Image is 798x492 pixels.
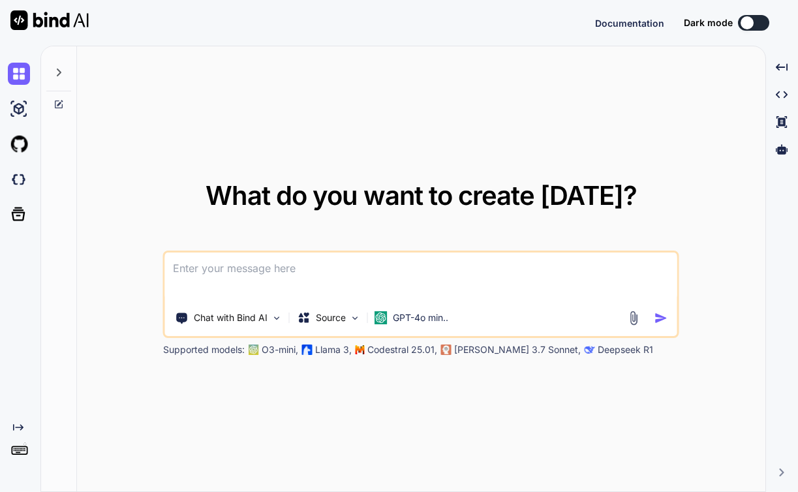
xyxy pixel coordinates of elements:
img: claude [441,345,452,355]
img: chat [8,63,30,85]
img: Llama2 [302,345,313,355]
p: [PERSON_NAME] 3.7 Sonnet, [454,343,581,356]
img: darkCloudIdeIcon [8,168,30,191]
img: ai-studio [8,98,30,120]
span: What do you want to create [DATE]? [206,179,637,211]
span: Documentation [595,18,664,29]
img: Bind AI [10,10,89,30]
img: Mistral-AI [356,345,365,354]
p: Source [316,311,346,324]
img: Pick Models [350,313,361,324]
img: githubLight [8,133,30,155]
span: Dark mode [684,16,733,29]
img: GPT-4o mini [375,311,388,324]
p: GPT-4o min.. [393,311,448,324]
p: Deepseek R1 [598,343,653,356]
img: claude [585,345,595,355]
img: attachment [626,311,641,326]
img: Pick Tools [271,313,283,324]
p: Codestral 25.01, [367,343,437,356]
button: Documentation [595,16,664,30]
p: Llama 3, [315,343,352,356]
p: Chat with Bind AI [194,311,268,324]
p: Supported models: [163,343,245,356]
p: O3-mini, [262,343,298,356]
img: icon [654,311,668,325]
img: GPT-4 [249,345,259,355]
